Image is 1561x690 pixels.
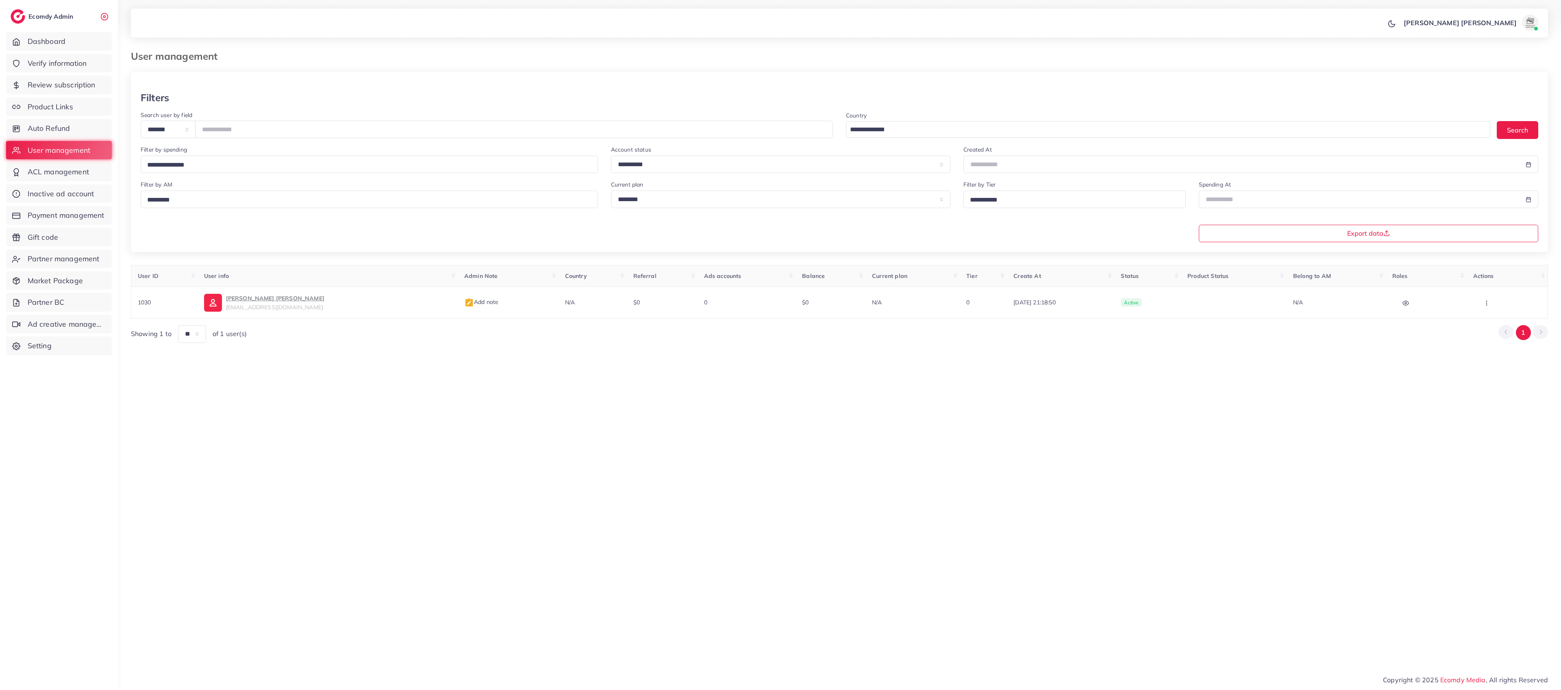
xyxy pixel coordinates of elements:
span: Admin Note [464,272,498,280]
span: Ads accounts [704,272,741,280]
a: Product Links [6,98,112,116]
span: Gift code [28,232,58,243]
span: Market Package [28,276,83,286]
span: Verify information [28,58,87,69]
span: [EMAIL_ADDRESS][DOMAIN_NAME] [226,304,323,311]
a: Ad creative management [6,315,112,334]
input: Search for option [967,194,1175,206]
img: admin_note.cdd0b510.svg [464,298,474,308]
span: $0 [802,299,809,306]
span: Showing 1 to [131,329,172,338]
h3: Filters [141,92,169,104]
span: Referral [633,272,657,280]
span: Status [1121,272,1139,280]
a: ACL management [6,163,112,181]
div: Search for option [141,191,598,208]
input: Search for option [144,194,587,206]
h2: Ecomdy Admin [28,13,75,20]
input: Search for option [144,159,587,171]
a: Payment management [6,206,112,225]
a: Review subscription [6,76,112,94]
span: Current plan [872,272,907,280]
ul: Pagination [1498,325,1548,340]
label: Search user by field [141,111,192,119]
button: Export data [1199,225,1539,242]
span: [DATE] 21:18:50 [1013,298,1108,306]
span: Dashboard [28,36,65,47]
span: Export data [1347,230,1390,237]
a: [PERSON_NAME] [PERSON_NAME]avatar [1399,15,1541,31]
span: Actions [1473,272,1494,280]
span: Inactive ad account [28,189,94,199]
span: active [1121,298,1142,307]
span: Country [565,272,587,280]
span: N/A [872,299,882,306]
p: [PERSON_NAME] [PERSON_NAME] [226,293,324,303]
input: Search for option [847,124,1480,136]
span: Auto Refund [28,123,70,134]
a: logoEcomdy Admin [11,9,75,24]
a: Partner management [6,250,112,268]
label: Filter by spending [141,145,187,154]
img: ic-user-info.36bf1079.svg [204,294,222,312]
label: Filter by Tier [963,180,996,189]
span: N/A [565,299,575,306]
img: avatar [1522,15,1538,31]
button: Search [1497,121,1538,139]
span: Setting [28,341,52,351]
span: 0 [704,299,707,306]
div: Search for option [963,191,1185,208]
span: Review subscription [28,80,96,90]
span: Tier [966,272,978,280]
span: Product Status [1187,272,1228,280]
span: Create At [1013,272,1041,280]
span: of 1 user(s) [213,329,247,338]
span: Belong to AM [1293,272,1331,280]
a: Dashboard [6,32,112,51]
h3: User management [131,50,224,62]
span: , All rights Reserved [1486,675,1548,685]
span: Payment management [28,210,104,221]
label: Current plan [611,180,644,189]
span: Partner management [28,254,100,264]
span: User ID [138,272,159,280]
a: User management [6,141,112,160]
span: Partner BC [28,297,65,308]
a: Setting [6,336,112,355]
label: Account status [611,145,651,154]
a: Gift code [6,228,112,247]
a: Inactive ad account [6,184,112,203]
span: 1030 [138,299,151,306]
div: Search for option [846,121,1490,138]
label: Created At [963,145,992,154]
span: ACL management [28,167,89,177]
span: Ad creative management [28,319,106,330]
a: Ecomdy Media [1440,676,1486,684]
span: 0 [966,299,970,306]
span: User info [204,272,229,280]
a: Market Package [6,271,112,290]
button: Go to page 1 [1516,325,1531,340]
span: $0 [633,299,640,306]
div: Search for option [141,156,598,173]
span: Roles [1392,272,1408,280]
span: Copyright © 2025 [1383,675,1548,685]
span: Add note [464,298,498,306]
span: N/A [1293,299,1303,306]
label: Filter by AM [141,180,172,189]
label: Spending At [1199,180,1231,189]
a: Verify information [6,54,112,73]
span: Balance [802,272,825,280]
p: [PERSON_NAME] [PERSON_NAME] [1404,18,1517,28]
span: Product Links [28,102,73,112]
a: Partner BC [6,293,112,312]
img: logo [11,9,25,24]
a: Auto Refund [6,119,112,138]
a: [PERSON_NAME] [PERSON_NAME][EMAIL_ADDRESS][DOMAIN_NAME] [204,293,451,311]
span: User management [28,145,90,156]
label: Country [846,111,867,119]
